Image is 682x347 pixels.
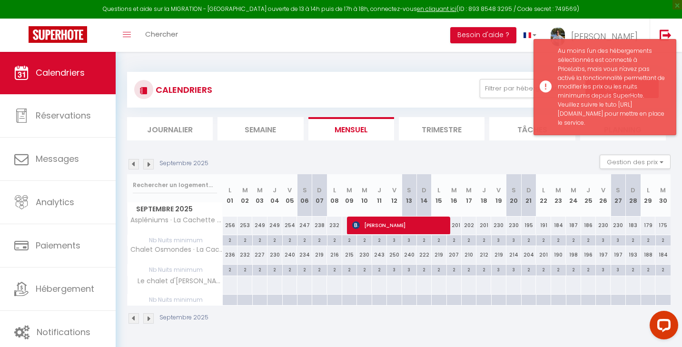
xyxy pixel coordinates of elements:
span: Nb Nuits minimum [128,295,222,305]
div: 197 [596,246,611,264]
abbr: M [257,186,263,195]
span: Chercher [145,29,178,39]
div: 3 [596,265,610,274]
div: 2 [223,265,237,274]
abbr: S [407,186,411,195]
li: Mensuel [308,117,394,140]
div: 230 [611,217,625,234]
div: 247 [297,217,312,234]
abbr: L [228,186,231,195]
div: 2 [312,265,326,274]
th: 20 [506,174,521,217]
img: ... [551,27,565,46]
div: 3 [506,265,521,274]
abbr: M [362,186,367,195]
div: 2 [372,235,386,244]
abbr: M [451,186,457,195]
div: 3 [611,265,625,274]
div: 227 [252,246,267,264]
div: 212 [476,246,491,264]
abbr: V [601,186,605,195]
div: 2 [417,235,431,244]
abbr: J [586,186,590,195]
div: 215 [342,246,357,264]
div: 3 [387,265,401,274]
th: 23 [551,174,566,217]
div: 219 [432,246,446,264]
abbr: V [392,186,396,195]
p: Septembre 2025 [159,159,208,168]
button: Filtrer par hébergement [480,79,571,98]
div: 240 [402,246,416,264]
div: 3 [402,265,416,274]
div: 2 [327,235,342,244]
span: Analytics [36,196,74,208]
div: 191 [536,217,551,234]
th: 04 [267,174,282,217]
li: Trimestre [399,117,484,140]
div: 238 [312,217,327,234]
div: 222 [416,246,431,264]
div: 184 [655,246,671,264]
div: 249 [252,217,267,234]
div: 219 [312,246,327,264]
div: 183 [626,217,641,234]
li: Semaine [217,117,303,140]
div: 184 [551,217,566,234]
div: 216 [327,246,342,264]
div: 2 [357,265,371,274]
div: 197 [611,246,625,264]
div: 179 [641,217,655,234]
div: 2 [566,265,581,274]
abbr: M [555,186,561,195]
span: Notifications [37,326,90,338]
th: 13 [402,174,416,217]
div: 2 [267,235,282,244]
th: 25 [581,174,596,217]
span: Nb Nuits minimum [128,235,222,246]
abbr: M [660,186,666,195]
div: 2 [551,235,565,244]
th: 09 [342,174,357,217]
th: 21 [521,174,536,217]
div: 3 [387,235,401,244]
div: 2 [283,265,297,274]
div: 175 [655,217,671,234]
th: 17 [462,174,476,217]
div: 195 [521,217,536,234]
div: 3 [492,265,506,274]
div: 187 [566,217,581,234]
th: 30 [655,174,671,217]
div: 232 [237,246,252,264]
span: [PERSON_NAME] [571,30,638,42]
div: 230 [267,246,282,264]
li: Journalier [127,117,213,140]
abbr: L [437,186,440,195]
div: 2 [283,235,297,244]
th: 26 [596,174,611,217]
div: 2 [267,265,282,274]
img: logout [660,29,672,41]
th: 29 [641,174,655,217]
div: 2 [223,235,237,244]
div: 2 [372,265,386,274]
abbr: V [287,186,292,195]
div: 254 [282,217,297,234]
span: Aspléniums · La Cachette du Lac – Un havre de paix familial [129,217,224,224]
div: 240 [282,246,297,264]
th: 27 [611,174,625,217]
div: Au moins l'un des hébergements sélectionnés est connecté à PriceLabs, mais vous n'avez pas activé... [558,47,666,128]
th: 11 [372,174,386,217]
div: 2 [237,235,252,244]
div: 186 [581,217,596,234]
div: 2 [417,265,431,274]
abbr: M [346,186,352,195]
div: 2 [447,265,461,274]
th: 12 [387,174,402,217]
div: 230 [506,217,521,234]
div: 2 [476,265,491,274]
abbr: S [303,186,307,195]
div: 2 [656,265,671,274]
th: 14 [416,174,431,217]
